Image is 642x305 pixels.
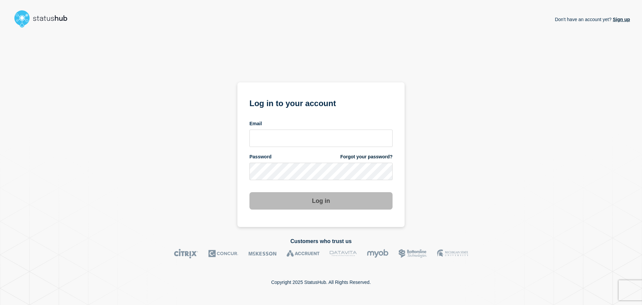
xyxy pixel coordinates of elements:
[271,280,371,285] p: Copyright 2025 StatusHub. All Rights Reserved.
[249,154,272,160] span: Password
[248,249,277,258] img: McKesson logo
[12,238,630,244] h2: Customers who trust us
[287,249,320,258] img: Accruent logo
[249,163,393,180] input: password input
[174,249,198,258] img: Citrix logo
[12,8,76,29] img: StatusHub logo
[249,121,262,127] span: Email
[367,249,389,258] img: myob logo
[249,192,393,210] button: Log in
[249,130,393,147] input: email input
[399,249,427,258] img: Bottomline logo
[330,249,357,258] img: DataVita logo
[555,11,630,27] p: Don't have an account yet?
[437,249,468,258] img: MSU logo
[249,96,393,109] h1: Log in to your account
[208,249,238,258] img: Concur logo
[340,154,393,160] a: Forgot your password?
[612,17,630,22] a: Sign up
